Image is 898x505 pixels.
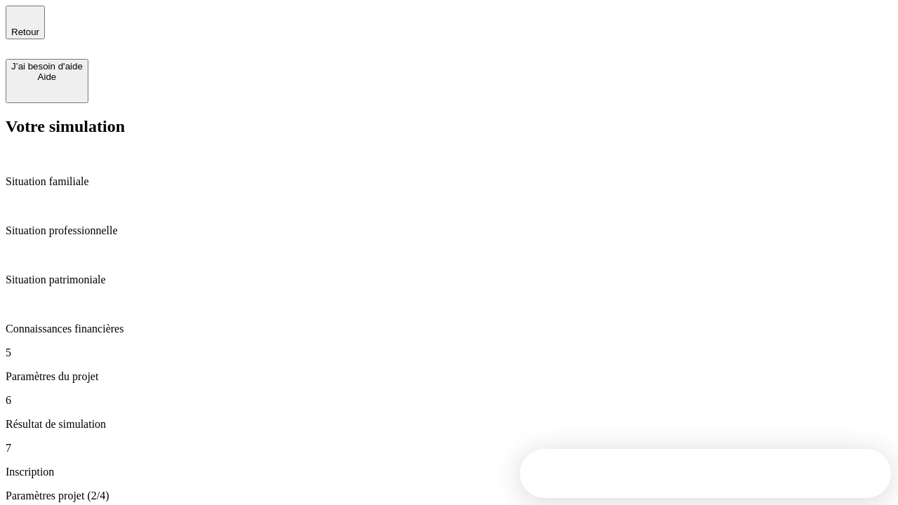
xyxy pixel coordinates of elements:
[850,457,884,491] iframe: Intercom live chat
[6,323,892,335] p: Connaissances financières
[6,175,892,188] p: Situation familiale
[6,370,892,383] p: Paramètres du projet
[6,394,892,407] p: 6
[6,224,892,237] p: Situation professionnelle
[6,442,892,454] p: 7
[6,59,88,103] button: J’ai besoin d'aideAide
[6,274,892,286] p: Situation patrimoniale
[6,418,892,431] p: Résultat de simulation
[6,490,892,502] p: Paramètres projet (2/4)
[6,117,892,136] h2: Votre simulation
[520,449,891,498] iframe: Intercom live chat discovery launcher
[11,61,83,72] div: J’ai besoin d'aide
[6,346,892,359] p: 5
[6,6,45,39] button: Retour
[11,27,39,37] span: Retour
[6,466,892,478] p: Inscription
[11,72,83,82] div: Aide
